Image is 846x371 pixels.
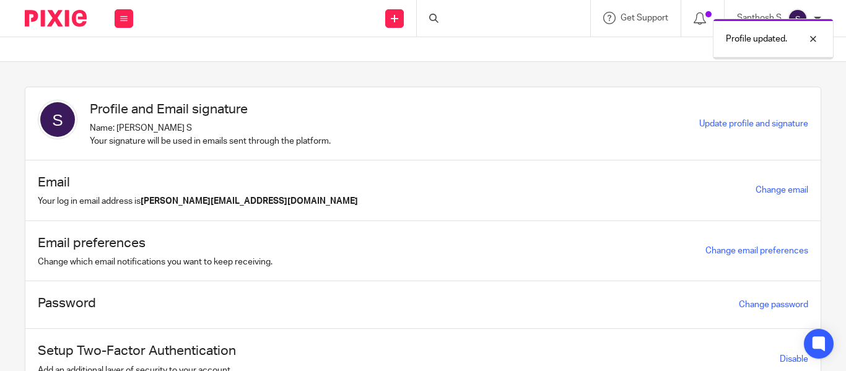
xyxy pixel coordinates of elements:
[38,195,358,207] p: Your log in email address is
[38,341,236,360] h1: Setup Two-Factor Authentication
[38,173,358,192] h1: Email
[90,122,331,147] p: Name: [PERSON_NAME] S Your signature will be used in emails sent through the platform.
[38,256,273,268] p: Change which email notifications you want to keep receiving.
[788,9,808,28] img: svg%3E
[90,100,331,119] h1: Profile and Email signature
[756,186,808,194] a: Change email
[705,247,808,255] a: Change email preferences
[739,300,808,309] a: Change password
[38,100,77,139] img: svg%3E
[38,234,273,253] h1: Email preferences
[141,197,358,206] b: [PERSON_NAME][EMAIL_ADDRESS][DOMAIN_NAME]
[699,120,808,128] a: Update profile and signature
[726,33,787,45] p: Profile updated.
[25,10,87,27] img: Pixie
[780,355,808,364] a: Disable
[38,294,96,313] h1: Password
